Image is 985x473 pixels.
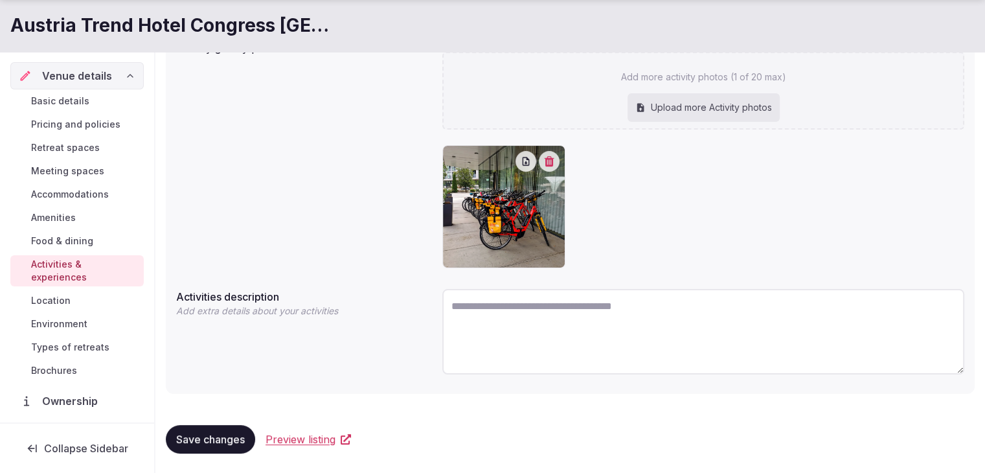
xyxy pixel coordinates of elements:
a: Meeting spaces [10,162,144,180]
a: Brochures [10,362,144,380]
button: Collapse Sidebar [10,434,144,463]
a: Activities & experiences [10,255,144,286]
span: Food & dining [31,235,93,248]
a: Retreat spaces [10,139,144,157]
p: Add more activity photos (1 of 20 max) [621,71,786,84]
span: Collapse Sidebar [44,442,128,455]
span: Environment [31,317,87,330]
a: Amenities [10,209,144,227]
span: Retreat spaces [31,141,100,154]
h1: Austria Trend Hotel Congress [GEOGRAPHIC_DATA] [10,13,342,38]
label: Activities description [176,292,432,302]
span: Pricing and policies [31,118,120,131]
button: Save changes [166,425,255,454]
span: Venue details [42,68,112,84]
img: Austria-Trend-Hotel-Congress-Innsbruck-retreat-venue-Astria-activities (1).webp [443,146,565,268]
a: Food & dining [10,232,144,250]
span: Save changes [176,433,245,446]
a: Types of retreats [10,338,144,356]
span: Accommodations [31,188,109,201]
a: Basic details [10,92,144,110]
span: Meeting spaces [31,165,104,178]
span: Amenities [31,211,76,224]
span: Ownership [42,393,103,409]
span: Basic details [31,95,89,108]
p: Add extra details about your activities [176,305,342,317]
span: Location [31,294,71,307]
a: Administration [10,420,144,447]
a: Location [10,292,144,310]
a: Pricing and policies [10,115,144,133]
a: Accommodations [10,185,144,203]
a: Ownership [10,387,144,415]
span: Preview listing [266,432,335,447]
span: Brochures [31,364,77,377]
a: Preview listing [266,432,351,447]
span: Activities & experiences [31,258,139,284]
div: Upload more Activity photos [628,93,780,122]
a: Environment [10,315,144,333]
span: Types of retreats [31,341,109,354]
